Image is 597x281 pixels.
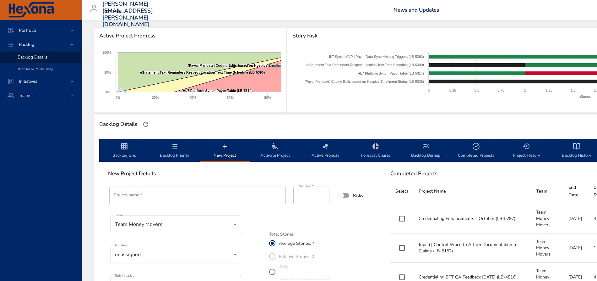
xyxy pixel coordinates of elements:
[97,119,139,129] div: Backlog Details
[414,204,531,233] td: Credentialing Enhancements - October (LB-5297)
[106,90,111,94] text: 0%
[358,71,424,75] text: HL7 Platform Sync - Payor Table (LB-5314)
[546,88,552,92] text: 1.25
[111,216,241,233] div: Team Money Movers
[141,120,150,129] button: Refresh Page
[353,192,363,199] span: Risky
[18,54,48,60] span: Backlog Details
[269,232,294,237] legend: Total Stories
[189,96,196,99] text: 40%
[531,204,563,233] td: Team Money Movers
[563,179,589,204] th: End Date
[140,70,265,74] text: eStatement Text Reminders Respect Location Text Time Schedule (LB-5390)
[102,1,153,28] h3: [PERSON_NAME][EMAIL_ADDRESS][PERSON_NAME][DOMAIN_NAME]
[328,55,424,59] text: HL7 Sync | MVP | Payor Data Sync Missing Triggers (LB-5393)
[475,88,479,92] text: 0.5
[104,70,111,74] text: 50%
[304,143,347,159] span: Active Projects
[563,204,589,233] td: [DATE]
[571,88,576,92] text: 1.5
[498,88,504,92] text: 0.75
[305,80,424,83] text: (Payor Mandate) Coding Edits based on Hospice Enrollment Status (LB-5038)
[152,96,159,99] text: 20%
[280,269,330,279] input: Other
[280,265,289,268] label: Other
[116,96,121,99] text: 0%
[99,33,281,39] span: Active Project Progress
[404,143,447,159] span: Backlog Burnup
[14,78,42,84] span: Initiatives
[505,143,548,159] span: Project History
[414,179,531,204] th: Project Name
[269,237,337,281] div: total_stories
[111,246,241,263] div: unassigned
[531,233,563,263] td: Team Money Movers
[524,88,526,92] text: 1
[227,96,234,99] text: 60%
[254,143,296,159] span: Activate Project
[428,88,430,92] text: 0
[108,171,377,177] h6: New Project Details
[354,143,397,159] span: Forecast Charts
[102,51,111,54] text: 100%
[18,65,53,71] span: Scenario Planning
[393,6,439,14] a: News and Updates
[14,42,39,48] span: Backlog
[188,64,315,67] text: (Payor Mandate) Coding Edits based on Hospice Enrollment Status (LB-5038)
[14,27,41,33] span: Portfolio
[307,63,424,67] text: eStatement Text Reminders Respect Location Text Time Schedule (LB-5390)
[103,143,146,159] span: Backlog Grid
[455,143,497,159] span: Completed Projects
[102,6,129,16] div: Raintree
[390,179,414,204] th: Select
[563,233,589,263] td: [DATE]
[414,233,531,263] td: Jopari | Control When to Attach Documentation to Claims (LB-5152)
[449,88,456,92] text: 0.25
[8,2,55,18] img: Hexona
[279,253,314,260] span: Relative Stories: 0
[531,179,563,204] th: Team
[14,93,36,98] span: Teams
[264,96,271,99] text: 80%
[204,143,246,159] span: New Project
[183,89,253,93] text: HL7 Platform Sync - Payor Table (LB-5314)
[579,94,591,99] text: Stories
[153,143,196,159] span: Backlog Priority
[279,240,315,247] span: Average Stories: 4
